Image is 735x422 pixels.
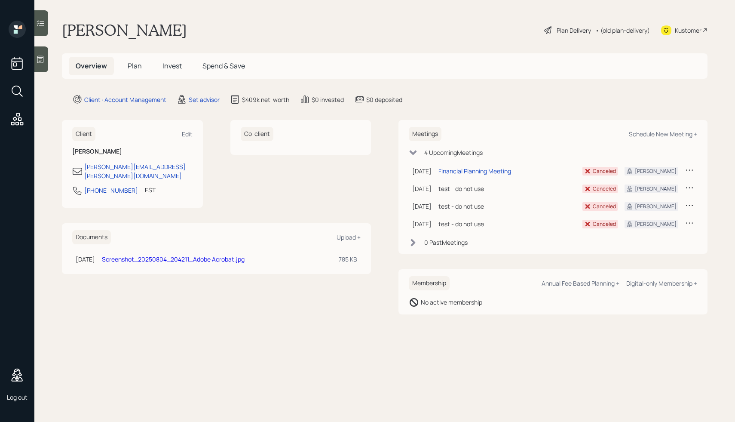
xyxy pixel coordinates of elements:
div: 785 KB [339,255,357,264]
div: test - do not use [438,219,576,228]
h6: Co-client [241,127,273,141]
div: No active membership [421,298,482,307]
div: EST [145,185,156,194]
h6: [PERSON_NAME] [72,148,193,155]
a: Screenshot_20250804_204211_Adobe Acrobat.jpg [102,255,245,263]
div: [DATE] [76,255,95,264]
div: [DATE] [412,166,432,176]
div: Financial Planning Meeting [438,166,511,176]
div: [PERSON_NAME][EMAIL_ADDRESS][PERSON_NAME][DOMAIN_NAME] [84,162,193,180]
span: Invest [162,61,182,71]
div: • (old plan-delivery) [595,26,650,35]
div: [DATE] [412,202,432,211]
div: Plan Delivery [557,26,591,35]
span: Overview [76,61,107,71]
div: Kustomer [675,26,701,35]
span: Spend & Save [202,61,245,71]
div: test - do not use [438,202,576,211]
div: test - do not use [438,184,576,193]
div: [PERSON_NAME] [635,203,677,210]
div: Annual Fee Based Planning + [542,279,619,287]
div: [DATE] [412,219,432,228]
div: Upload + [337,233,361,241]
div: Canceled [593,203,616,210]
div: Set advisor [189,95,220,104]
div: Schedule New Meeting + [629,130,697,138]
h1: [PERSON_NAME] [62,21,187,40]
div: $0 invested [312,95,344,104]
div: $409k net-worth [242,95,289,104]
div: 0 Past Meeting s [424,238,468,247]
div: Canceled [593,167,616,175]
div: [PERSON_NAME] [635,167,677,175]
h6: Meetings [409,127,441,141]
div: [PHONE_NUMBER] [84,186,138,195]
div: Digital-only Membership + [626,279,697,287]
div: [DATE] [412,184,432,193]
div: Edit [182,130,193,138]
div: $0 deposited [366,95,402,104]
div: 4 Upcoming Meeting s [424,148,483,157]
div: Log out [7,393,28,401]
h6: Client [72,127,95,141]
div: [PERSON_NAME] [635,185,677,193]
div: Canceled [593,185,616,193]
span: Plan [128,61,142,71]
div: [PERSON_NAME] [635,220,677,228]
div: Client · Account Management [84,95,166,104]
h6: Documents [72,230,111,244]
h6: Membership [409,276,450,290]
div: Canceled [593,220,616,228]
